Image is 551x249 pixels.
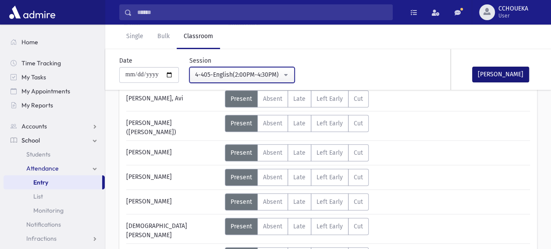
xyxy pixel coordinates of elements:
div: 4-405-English(2:00PM-4:30PM) [195,70,282,79]
span: Home [21,38,38,46]
span: Absent [263,198,282,206]
span: Present [231,149,252,157]
div: AttTypes [225,115,369,132]
span: Left Early [316,198,343,206]
span: My Appointments [21,87,70,95]
label: Session [189,56,211,65]
div: [PERSON_NAME] [122,169,225,186]
label: Date [119,56,132,65]
span: Left Early [316,174,343,181]
span: Late [293,149,306,157]
a: Entry [4,175,102,189]
input: Search [132,4,392,20]
span: Absent [263,149,282,157]
span: Late [293,95,306,103]
img: AdmirePro [7,4,57,21]
span: Cut [354,95,363,103]
a: Time Tracking [4,56,105,70]
a: Home [4,35,105,49]
a: My Reports [4,98,105,112]
span: Left Early [316,120,343,127]
span: Cut [354,120,363,127]
div: AttTypes [225,144,369,161]
span: Late [293,120,306,127]
span: Present [231,95,252,103]
div: AttTypes [225,218,369,235]
span: Students [26,150,50,158]
a: Accounts [4,119,105,133]
span: Late [293,198,306,206]
span: User [498,12,528,19]
span: List [33,192,43,200]
span: My Tasks [21,73,46,81]
button: [PERSON_NAME] [472,67,529,82]
span: Cut [354,174,363,181]
span: Late [293,174,306,181]
span: Attendance [26,164,59,172]
span: CCHOUEKA [498,5,528,12]
a: Notifications [4,217,105,231]
span: Present [231,174,252,181]
span: Absent [263,223,282,230]
span: Entry [33,178,48,186]
span: Absent [263,95,282,103]
a: Attendance [4,161,105,175]
span: Notifications [26,221,61,228]
a: My Appointments [4,84,105,98]
span: Absent [263,174,282,181]
div: [PERSON_NAME] ([PERSON_NAME]) [122,115,225,137]
span: Cut [354,198,363,206]
a: List [4,189,105,203]
span: Monitoring [33,206,64,214]
a: Classroom [177,25,220,49]
span: Left Early [316,95,343,103]
span: School [21,136,40,144]
div: [PERSON_NAME], Avi [122,90,225,107]
span: Infractions [26,235,57,242]
span: Time Tracking [21,59,61,67]
div: AttTypes [225,90,369,107]
div: [PERSON_NAME] [122,144,225,161]
a: Single [119,25,150,49]
span: Present [231,223,252,230]
a: Bulk [150,25,177,49]
div: AttTypes [225,169,369,186]
span: Cut [354,149,363,157]
span: Present [231,120,252,127]
span: Accounts [21,122,47,130]
a: Monitoring [4,203,105,217]
span: Absent [263,120,282,127]
div: AttTypes [225,193,369,210]
button: 4-405-English(2:00PM-4:30PM) [189,67,295,83]
a: Students [4,147,105,161]
a: Infractions [4,231,105,245]
div: [DEMOGRAPHIC_DATA][PERSON_NAME] [122,218,225,240]
a: My Tasks [4,70,105,84]
span: Present [231,198,252,206]
span: My Reports [21,101,53,109]
span: Left Early [316,149,343,157]
a: School [4,133,105,147]
div: [PERSON_NAME] [122,193,225,210]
